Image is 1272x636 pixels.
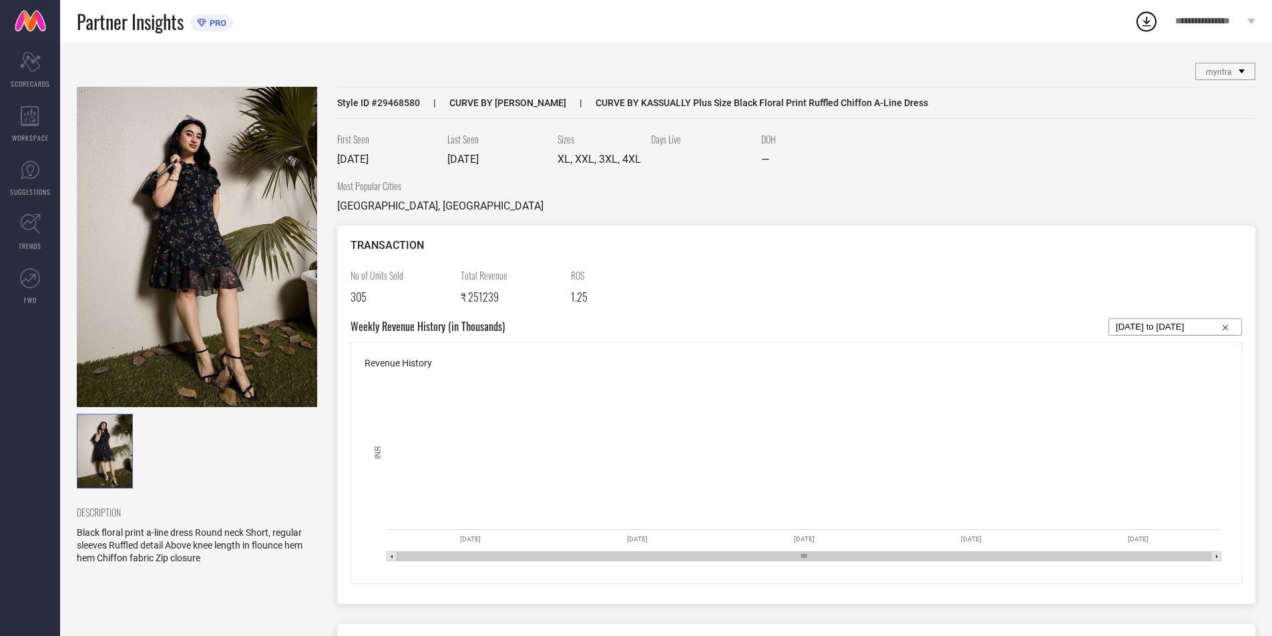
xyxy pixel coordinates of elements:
text: [DATE] [460,535,481,543]
span: [GEOGRAPHIC_DATA], [GEOGRAPHIC_DATA] [337,200,544,212]
span: SCORECARDS [11,79,50,89]
span: FWD [24,295,37,305]
span: 305 [351,289,367,305]
span: Revenue History [365,358,432,368]
span: WORKSPACE [12,133,49,143]
div: Open download list [1134,9,1158,33]
span: Total Revenue [461,268,561,282]
span: CURVE BY KASSUALLY Plus Size Black Floral Print Ruffled Chiffon A-Line Dress [566,97,928,108]
text: [DATE] [961,535,982,543]
span: Most Popular Cities [337,179,544,193]
span: Partner Insights [77,8,184,35]
span: No of Units Sold [351,268,451,282]
span: TRENDS [19,241,41,251]
span: ₹ 251239 [461,289,499,305]
span: PRO [206,18,226,28]
span: DESCRIPTION [77,505,307,519]
span: Sizes [558,132,641,146]
span: CURVE BY [PERSON_NAME] [420,97,566,108]
input: Select... [1116,319,1235,335]
span: [DATE] [447,153,479,166]
span: Style ID # 29468580 [337,97,420,108]
span: First Seen [337,132,437,146]
span: DOH [761,132,861,146]
span: ROS [571,268,671,282]
span: SUGGESTIONS [10,187,51,197]
text: [DATE] [1128,535,1148,543]
span: Black floral print a-line dress Round neck Short, regular sleeves Ruffled detail Above knee lengt... [77,527,302,563]
span: Days Live [651,132,751,146]
div: TRANSACTION [351,239,1242,252]
text: [DATE] [627,535,648,543]
span: Last Seen [447,132,548,146]
span: XL, XXL, 3XL, 4XL [558,153,641,166]
text: [DATE] [794,535,815,543]
text: INR [373,446,383,459]
span: — [761,153,769,166]
span: myntra [1206,67,1232,77]
span: [DATE] [337,153,369,166]
span: 1.25 [571,289,588,305]
span: Weekly Revenue History (in Thousands) [351,318,505,336]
